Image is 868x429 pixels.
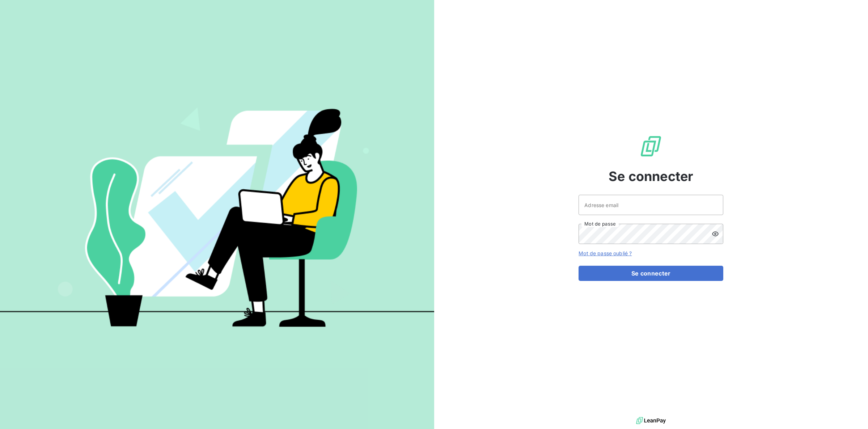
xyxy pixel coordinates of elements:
[639,135,662,158] img: Logo LeanPay
[579,266,723,281] button: Se connecter
[579,250,632,256] a: Mot de passe oublié ?
[609,167,693,186] span: Se connecter
[579,195,723,215] input: placeholder
[636,415,666,426] img: logo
